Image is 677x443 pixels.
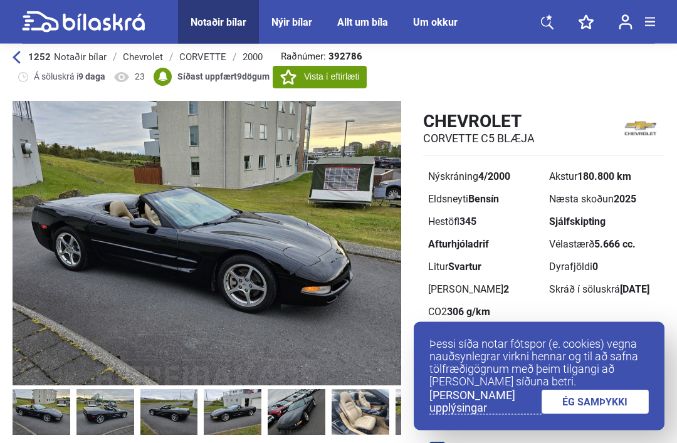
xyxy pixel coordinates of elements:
[620,284,649,296] b: [DATE]
[503,284,509,296] b: 2
[271,16,312,28] a: Nýir bílar
[237,72,242,82] span: 9
[423,132,535,146] h2: CORVETTE C5 BLÆJA
[423,112,535,132] h1: Chevrolet
[28,52,51,63] b: 1252
[413,16,458,28] a: Um okkur
[549,240,660,250] div: Vélastærð
[204,390,261,435] img: 1751366271_3485867229634568771_23666244032221051.jpg
[428,263,539,273] div: Litur
[54,52,107,63] span: Notaðir bílar
[468,194,499,206] b: Bensín
[337,16,388,28] a: Allt um bíla
[459,216,476,228] b: 345
[396,390,453,435] img: 1751366272_1972420469762895151_23666245203033356.jpg
[428,195,539,205] div: Eldsneyti
[594,239,636,251] b: 5.666 cc.
[448,261,481,273] b: Svartur
[447,306,490,318] b: 306 g/km
[304,71,359,84] span: Vista í eftirlæti
[549,195,660,205] div: Næsta skoðun
[542,390,649,414] a: ÉG SAMÞYKKI
[179,53,226,63] div: CORVETTE
[273,66,367,89] button: Vista í eftirlæti
[268,390,325,435] img: 1749825503_1403551136703762156_22125475794312709.jpg
[177,72,270,82] b: Síðast uppfært dögum
[614,194,636,206] b: 2025
[428,172,539,182] div: Nýskráning
[243,53,263,63] div: 2000
[592,261,598,273] b: 0
[13,390,70,435] img: 1751366269_4388701719538666962_23666241638273322.jpg
[76,390,134,435] img: 1751366269_2127915486937184822_23666242448339516.jpg
[428,308,539,318] div: CO2
[123,53,163,63] div: Chevrolet
[428,239,489,251] b: Afturhjóladrif
[577,171,631,183] b: 180.800 km
[332,390,389,435] img: 1750774788_4023415605198205750_23074760674049010.jpg
[549,216,606,228] b: Sjálfskipting
[429,338,649,388] p: Þessi síða notar fótspor (e. cookies) vegna nauðsynlegrar virkni hennar og til að safna tölfræðig...
[281,53,362,62] span: Raðnúmer:
[429,389,542,415] a: [PERSON_NAME] upplýsingar
[34,71,105,83] span: Á söluskrá í
[428,217,539,227] div: Hestöfl
[191,16,246,28] a: Notaðir bílar
[428,285,539,295] div: [PERSON_NAME]
[78,72,105,82] b: 9 daga
[328,53,362,62] b: 392786
[549,285,660,295] div: Skráð í söluskrá
[478,171,510,183] b: 4/2000
[135,71,145,83] span: 23
[549,172,660,182] div: Akstur
[549,263,660,273] div: Dyrafjöldi
[619,14,632,30] img: user-login.svg
[140,390,198,435] img: 1751366270_4487583139815889514_23666243270825035.jpg
[616,111,664,147] img: logo Chevrolet CORVETTE C5 BLÆJA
